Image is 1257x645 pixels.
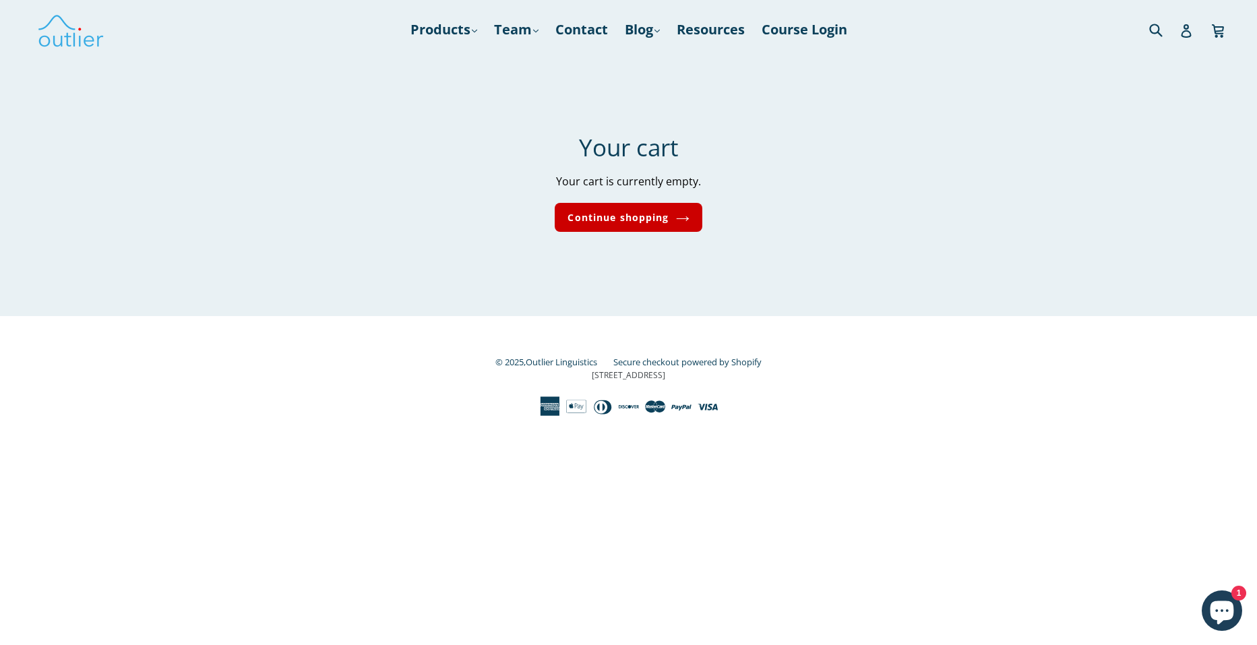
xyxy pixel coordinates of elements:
p: Your cart is currently empty. [299,174,959,190]
p: [STREET_ADDRESS] [262,369,996,381]
a: Blog [618,18,667,42]
a: Team [487,18,545,42]
input: Search [1146,16,1183,43]
a: Course Login [755,18,854,42]
a: Outlier Linguistics [526,356,597,368]
a: Contact [549,18,615,42]
a: Resources [670,18,752,42]
h1: Your cart [299,133,959,162]
img: Outlier Linguistics [37,10,104,49]
a: Products [404,18,484,42]
small: © 2025, [495,356,611,368]
a: Secure checkout powered by Shopify [613,356,762,368]
inbox-online-store-chat: Shopify online store chat [1198,590,1246,634]
a: Continue shopping [555,203,702,232]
